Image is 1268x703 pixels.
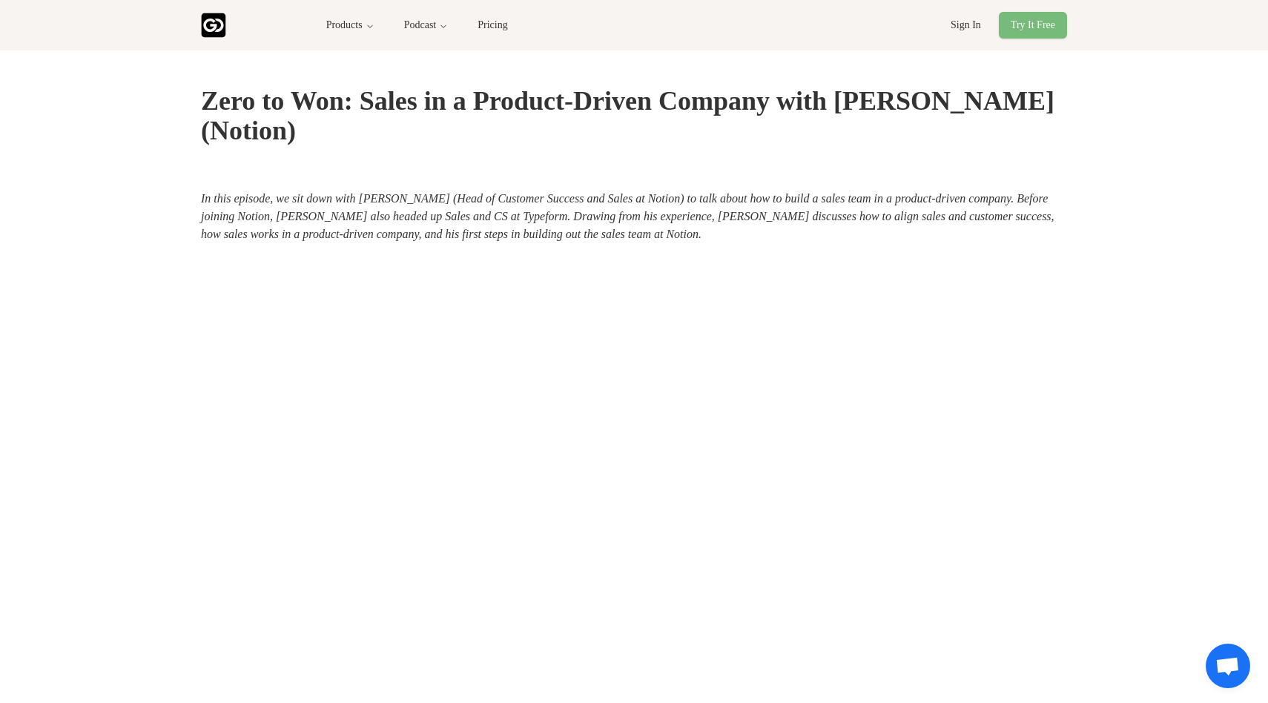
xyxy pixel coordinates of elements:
img: Goelo Logo [201,13,226,38]
h1: Zero to Won: Sales in a Product-Driven Company with [PERSON_NAME] (Notion) [201,50,1067,181]
button: Try It Free [991,12,1067,39]
div: GOELO [232,13,296,37]
button: Products [314,12,395,39]
nav: Main [314,12,479,39]
a: GOELO [201,13,308,38]
p: In this episode, we sit down with [PERSON_NAME] (Head of Customer Success and Sales at Notion) to... [201,181,1067,270]
button: Pricing [485,12,544,39]
button: Podcast [401,12,479,39]
a: Open chat [1206,644,1250,688]
button: Sign In [926,12,985,39]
